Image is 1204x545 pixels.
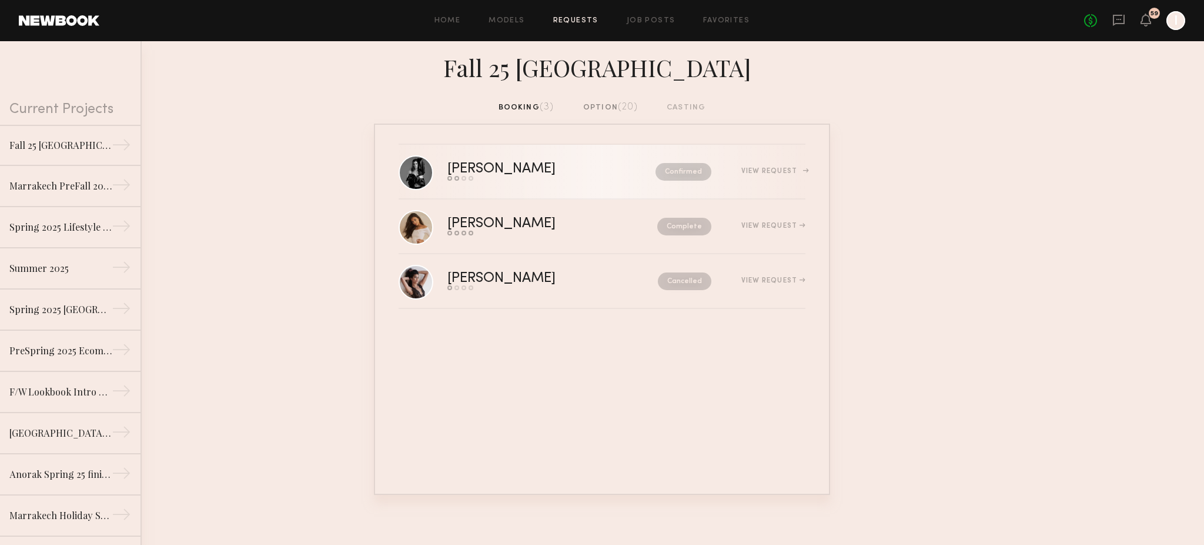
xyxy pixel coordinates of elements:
div: PreSpring 2025 Ecomm Shoot [9,344,112,358]
a: Requests [553,17,598,25]
div: → [112,423,131,446]
div: View Request [741,222,805,230]
a: [PERSON_NAME]CancelledView Request [399,254,805,309]
div: View Request [741,277,805,284]
a: [PERSON_NAME]ConfirmedView Request [399,145,805,200]
div: Marrakech Holiday Shoot [9,509,112,523]
div: → [112,175,131,199]
div: → [112,135,131,159]
div: → [112,505,131,529]
a: Job Posts [627,17,675,25]
div: → [112,381,131,405]
div: [GEOGRAPHIC_DATA] 25 Ecomm Shoot [9,426,112,440]
div: [PERSON_NAME] [447,162,606,176]
nb-request-status: Complete [657,218,711,235]
div: → [112,340,131,364]
div: F/W Lookbook Intro Clothing [9,385,112,399]
div: Spring 2025 [GEOGRAPHIC_DATA] Ecomm Studio Shoot [9,303,112,317]
div: [PERSON_NAME] [447,217,607,231]
div: Spring 2025 Lifestyle - [GEOGRAPHIC_DATA] [9,220,112,234]
div: Marrakech PreFall 2025 [9,179,112,193]
div: → [112,464,131,487]
a: [PERSON_NAME]CompleteView Request [399,200,805,254]
nb-request-status: Cancelled [658,272,711,290]
div: Fall 25 [GEOGRAPHIC_DATA] [9,138,112,152]
div: Fall 25 [GEOGRAPHIC_DATA] [374,51,830,82]
a: Home [434,17,461,25]
nb-request-status: Confirmed [655,163,711,181]
span: (20) [618,102,638,112]
div: [PERSON_NAME] [447,272,607,285]
a: I [1166,11,1185,30]
div: → [112,258,131,281]
div: → [112,217,131,240]
a: Favorites [703,17,750,25]
div: 59 [1151,11,1158,17]
div: Anorak Spring 25 finishing photoshoot [9,467,112,481]
div: Summer 2025 [9,261,112,275]
div: option [583,101,638,114]
a: Models [489,17,524,25]
div: → [112,299,131,323]
div: View Request [741,168,805,175]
